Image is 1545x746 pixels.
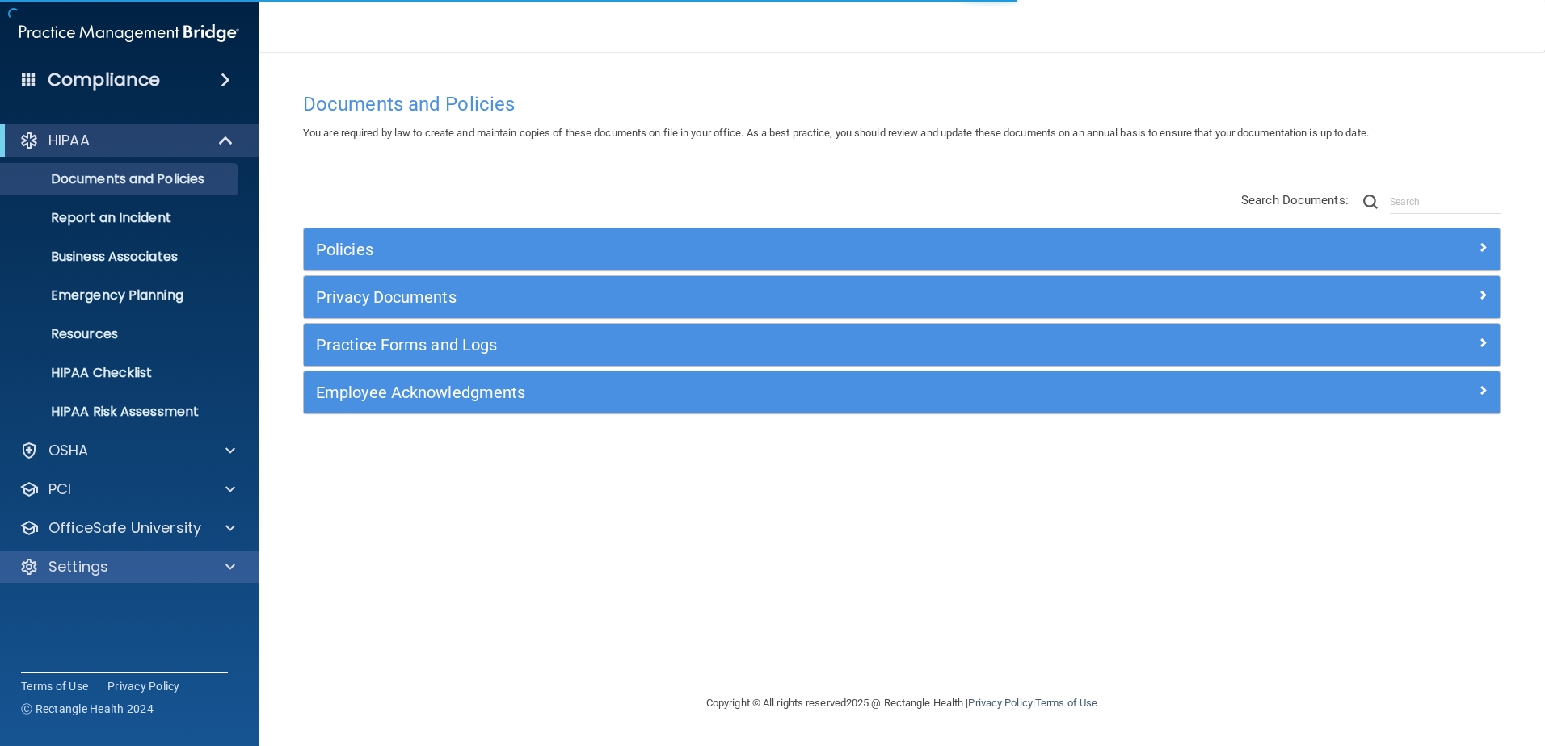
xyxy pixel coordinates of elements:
a: Terms of Use [21,678,88,694]
img: ic-search.3b580494.png [1363,195,1378,209]
span: Search Documents: [1241,193,1349,207]
span: Ⓒ Rectangle Health 2024 [21,701,154,717]
a: Privacy Policy [968,697,1032,709]
span: You are required by law to create and maintain copies of these documents on file in your office. ... [303,127,1369,139]
a: Employee Acknowledgments [316,379,1488,405]
h4: Compliance [48,69,160,91]
h5: Privacy Documents [316,288,1189,306]
a: OSHA [19,441,235,460]
p: HIPAA Checklist [11,365,231,381]
p: Documents and Policies [11,171,231,187]
h5: Employee Acknowledgments [316,383,1189,401]
h5: Policies [316,241,1189,258]
p: Settings [48,557,108,576]
p: PCI [48,480,71,499]
a: Privacy Documents [316,284,1488,310]
a: Terms of Use [1035,697,1097,709]
h5: Practice Forms and Logs [316,336,1189,354]
img: PMB logo [19,17,239,49]
a: Practice Forms and Logs [316,332,1488,358]
a: Settings [19,557,235,576]
p: Business Associates [11,249,231,265]
a: OfficeSafe University [19,518,235,538]
p: Resources [11,326,231,342]
a: PCI [19,480,235,499]
a: HIPAA [19,131,234,150]
input: Search [1390,190,1501,214]
p: Emergency Planning [11,287,231,304]
p: HIPAA [48,131,90,150]
p: HIPAA Risk Assessment [11,404,231,420]
p: Report an Incident [11,210,231,226]
a: Privacy Policy [107,678,180,694]
p: OfficeSafe University [48,518,201,538]
a: Policies [316,237,1488,262]
div: Copyright © All rights reserved 2025 @ Rectangle Health | | [607,677,1197,729]
h4: Documents and Policies [303,94,1501,115]
p: OSHA [48,441,89,460]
